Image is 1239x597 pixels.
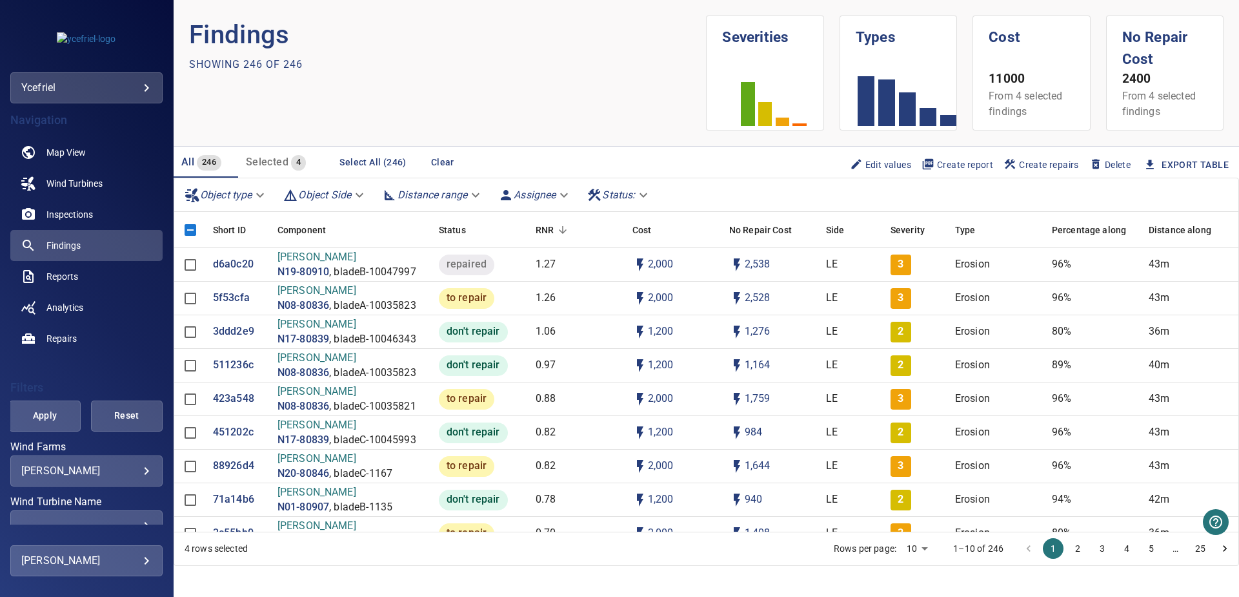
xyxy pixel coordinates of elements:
[439,358,508,373] span: don't repair
[271,212,432,248] div: Component
[953,542,1003,555] p: 1–10 of 246
[898,425,903,440] p: 2
[1052,324,1071,339] p: 80%
[1122,70,1207,89] p: 2400
[1162,157,1229,173] a: Export Table
[277,500,329,515] p: N01-80907
[334,151,411,174] button: Select All (246)
[439,392,494,406] span: to repair
[884,212,949,248] div: Severity
[10,72,163,103] div: ycefriel
[536,324,556,339] p: 1.06
[91,401,163,432] button: Reset
[729,358,745,373] svg: Auto impact
[329,298,416,313] p: , bladeA-10035823
[329,332,416,347] p: , bladeB-10046343
[1052,358,1071,373] p: 89%
[1149,291,1169,306] p: 43m
[826,358,838,373] p: LE
[10,497,163,507] label: Wind Turbine Name
[648,526,674,541] p: 2,000
[10,137,163,168] a: map noActive
[648,425,674,440] p: 1,200
[826,212,845,248] div: Side
[1052,425,1071,440] p: 96%
[729,526,745,541] svg: Auto impact
[10,381,163,394] h4: Filters
[536,526,556,541] p: 0.70
[213,291,250,306] a: 5f53cfa
[745,459,771,474] p: 1,644
[277,399,329,414] a: N08-80836
[729,459,745,474] svg: Auto impact
[1149,324,1169,339] p: 36m
[902,539,932,558] div: 10
[632,459,648,474] svg: Auto cost
[277,452,392,466] p: [PERSON_NAME]
[213,425,254,440] a: 451202c
[277,485,392,500] p: [PERSON_NAME]
[826,425,838,440] p: LE
[826,459,838,474] p: LE
[213,459,254,474] p: 88926d4
[1149,492,1169,507] p: 42m
[1122,16,1207,70] h1: No Repair Cost
[189,16,707,54] p: Findings
[898,291,903,306] p: 3
[213,324,254,339] p: 3ddd2e9
[856,16,941,48] h1: Types
[10,323,163,354] a: repairs noActive
[922,158,993,172] span: Create report
[206,212,271,248] div: Short ID
[46,239,81,252] span: Findings
[955,492,990,507] p: Erosion
[439,459,494,474] span: to repair
[536,492,556,507] p: 0.78
[989,70,1074,89] p: 11000
[916,154,998,176] button: Create report
[1052,257,1071,272] p: 96%
[745,526,771,541] p: 1,408
[955,212,976,248] div: Type
[329,433,416,448] p: , bladeC-10045993
[826,392,838,406] p: LE
[246,156,288,168] span: Selected
[745,492,762,507] p: 940
[1122,90,1196,118] span: From 4 selected findings
[632,358,648,373] svg: Auto cost
[834,542,896,555] p: Rows per page:
[277,519,416,534] p: [PERSON_NAME]
[277,250,416,265] p: [PERSON_NAME]
[10,168,163,199] a: windturbines noActive
[989,90,1062,118] span: From 4 selected findings
[536,212,554,248] div: Repair Now Ratio: The ratio of the additional incurred cost of repair in 1 year and the cost of r...
[745,392,771,406] p: 1,759
[955,291,990,306] p: Erosion
[648,291,674,306] p: 2,000
[898,526,903,541] p: 3
[626,212,723,248] div: Cost
[898,392,903,406] p: 3
[729,392,745,407] svg: Auto impact
[1089,158,1131,172] span: Delete
[998,154,1084,176] button: Create repairs
[329,265,416,280] p: , bladeB-10047997
[955,257,990,272] p: Erosion
[25,408,65,424] span: Apply
[602,189,635,201] em: Status :
[1141,538,1162,559] button: Go to page 5
[949,212,1045,248] div: Type
[10,292,163,323] a: analytics noActive
[826,257,838,272] p: LE
[46,332,77,345] span: Repairs
[1043,538,1063,559] button: page 1
[1142,212,1239,248] div: Distance along
[329,500,392,515] p: , bladeB-1135
[277,351,416,366] p: [PERSON_NAME]
[632,425,648,441] svg: Auto cost
[377,183,488,206] div: Distance range
[632,212,652,248] div: The base labour and equipment costs to repair the finding. Does not include the loss of productio...
[277,284,416,298] p: [PERSON_NAME]
[493,183,576,206] div: Assignee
